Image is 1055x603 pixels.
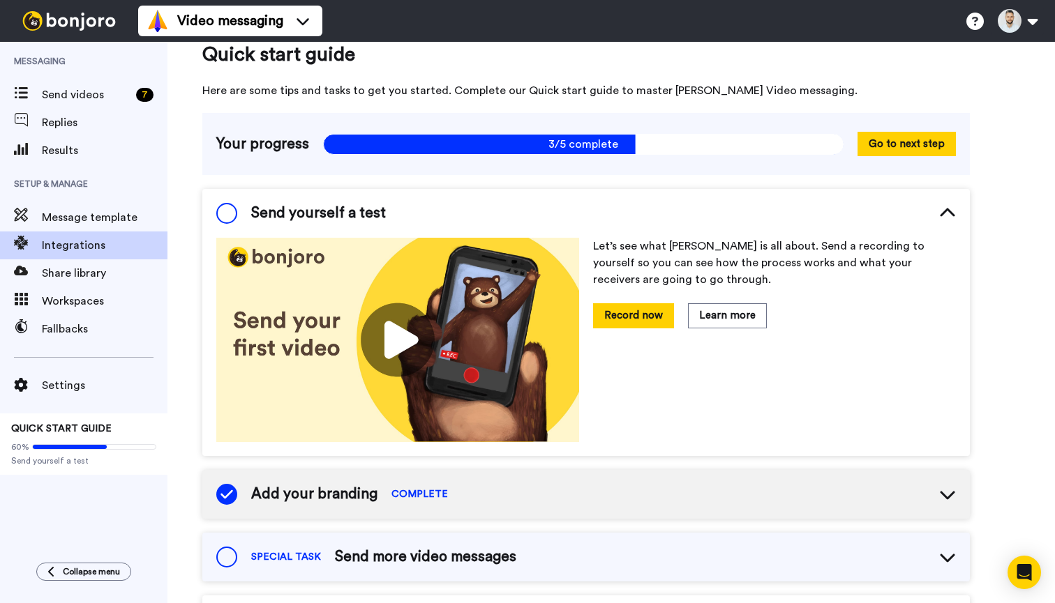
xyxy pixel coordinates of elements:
[688,303,767,328] button: Learn more
[251,550,321,564] span: SPECIAL TASK
[202,82,970,99] span: Here are some tips and tasks to get you started. Complete our Quick start guide to master [PERSON...
[36,563,131,581] button: Collapse menu
[42,377,167,394] span: Settings
[216,238,579,442] img: 178eb3909c0dc23ce44563bdb6dc2c11.jpg
[593,303,674,328] button: Record now
[136,88,154,102] div: 7
[251,203,386,224] span: Send yourself a test
[42,237,167,254] span: Integrations
[335,547,516,567] span: Send more video messages
[147,10,169,32] img: vm-color.svg
[323,134,844,155] span: 3/5 complete
[42,321,167,337] span: Fallbacks
[11,441,29,452] span: 60%
[177,11,283,31] span: Video messaging
[42,86,130,103] span: Send videos
[42,293,167,310] span: Workspaces
[216,134,309,155] span: Your progress
[11,424,112,434] span: QUICK START GUIDE
[42,142,167,159] span: Results
[42,265,167,282] span: Share library
[42,114,167,131] span: Replies
[593,238,956,288] p: Let’s see what [PERSON_NAME] is all about. Send a recording to yourself so you can see how the pr...
[17,11,121,31] img: bj-logo-header-white.svg
[42,209,167,226] span: Message template
[858,132,956,156] button: Go to next step
[63,566,120,577] span: Collapse menu
[1008,556,1041,589] div: Open Intercom Messenger
[11,455,156,466] span: Send yourself a test
[391,487,448,501] span: COMPLETE
[202,40,970,68] span: Quick start guide
[251,484,377,505] span: Add your branding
